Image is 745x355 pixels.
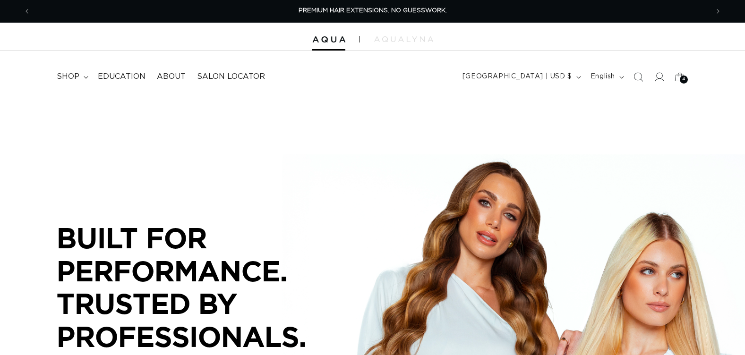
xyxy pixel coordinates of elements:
a: Salon Locator [191,66,271,87]
summary: shop [51,66,92,87]
span: [GEOGRAPHIC_DATA] | USD $ [462,72,572,82]
button: English [585,68,628,86]
span: English [591,72,615,82]
span: shop [57,72,79,82]
p: BUILT FOR PERFORMANCE. TRUSTED BY PROFESSIONALS. [57,221,340,353]
span: 4 [682,76,685,84]
a: Education [92,66,151,87]
button: Next announcement [708,2,728,20]
a: About [151,66,191,87]
button: [GEOGRAPHIC_DATA] | USD $ [457,68,585,86]
span: PREMIUM HAIR EXTENSIONS. NO GUESSWORK. [299,8,447,14]
summary: Search [628,67,649,87]
span: Education [98,72,146,82]
img: aqualyna.com [374,36,433,42]
button: Previous announcement [17,2,37,20]
span: Salon Locator [197,72,265,82]
img: Aqua Hair Extensions [312,36,345,43]
span: About [157,72,186,82]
